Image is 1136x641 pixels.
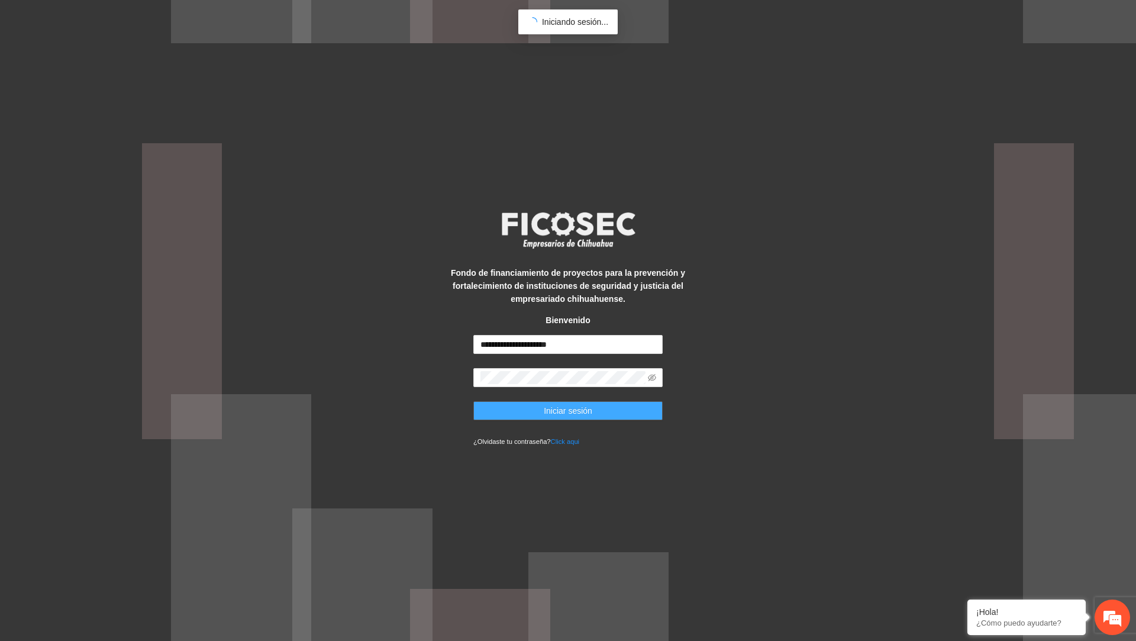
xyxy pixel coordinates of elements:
[527,16,538,28] span: loading
[494,208,642,252] img: logo
[546,315,590,325] strong: Bienvenido
[976,607,1077,617] div: ¡Hola!
[451,268,685,304] strong: Fondo de financiamiento de proyectos para la prevención y fortalecimiento de instituciones de seg...
[473,438,579,445] small: ¿Olvidaste tu contraseña?
[473,401,663,420] button: Iniciar sesión
[551,438,580,445] a: Click aqui
[976,619,1077,627] p: ¿Cómo puedo ayudarte?
[648,373,656,382] span: eye-invisible
[542,17,608,27] span: Iniciando sesión...
[544,404,592,417] span: Iniciar sesión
